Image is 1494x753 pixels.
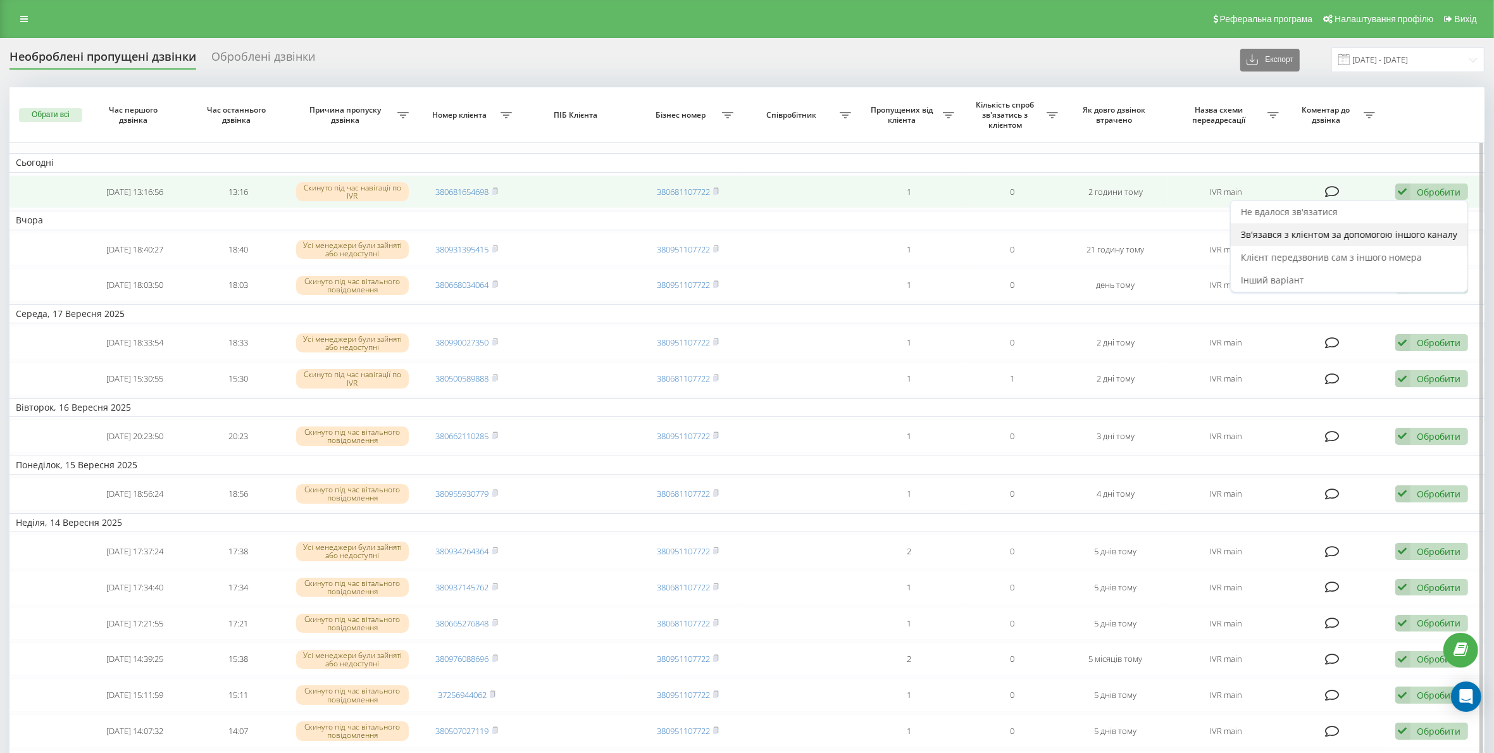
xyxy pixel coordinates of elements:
[857,175,961,209] td: 1
[1167,477,1285,511] td: IVR main
[1241,251,1422,263] span: Клієнт передзвонив сам з іншого номера
[967,100,1046,130] span: Кількість спроб зв'язатись з клієнтом
[436,725,489,737] a: 380507027119
[657,279,710,290] a: 380951107722
[296,426,409,445] div: Скинуто під час вітального повідомлення
[9,456,1485,475] td: Понеділок, 15 Вересня 2025
[857,268,961,302] td: 1
[1417,430,1461,442] div: Обробити
[9,304,1485,323] td: Середа, 17 Вересня 2025
[1417,186,1461,198] div: Обробити
[1064,714,1167,748] td: 5 днів тому
[857,607,961,640] td: 1
[1167,714,1285,748] td: IVR main
[84,571,187,604] td: [DATE] 17:34:40
[857,714,961,748] td: 1
[187,420,290,453] td: 20:23
[857,362,961,395] td: 1
[296,105,397,125] span: Причина пропуску дзвінка
[1075,105,1157,125] span: Як довго дзвінок втрачено
[1241,274,1304,286] span: Інший варіант
[84,714,187,748] td: [DATE] 14:07:32
[643,110,722,120] span: Бізнес номер
[1417,545,1461,557] div: Обробити
[1241,206,1338,218] span: Не вдалося зв'язатися
[1167,175,1285,209] td: IVR main
[187,268,290,302] td: 18:03
[84,362,187,395] td: [DATE] 15:30:55
[9,153,1485,172] td: Сьогодні
[1064,678,1167,712] td: 5 днів тому
[1417,337,1461,349] div: Обробити
[1174,105,1267,125] span: Назва схеми переадресації
[961,571,1064,604] td: 0
[296,276,409,295] div: Скинуто під час вітального повідомлення
[187,642,290,676] td: 15:38
[436,488,489,499] a: 380955930779
[961,477,1064,511] td: 0
[857,571,961,604] td: 1
[1064,477,1167,511] td: 4 дні тому
[187,714,290,748] td: 14:07
[961,607,1064,640] td: 0
[961,535,1064,568] td: 0
[657,337,710,348] a: 380951107722
[1451,681,1481,712] div: Open Intercom Messenger
[530,110,625,120] span: ПІБ Клієнта
[1064,571,1167,604] td: 5 днів тому
[1064,535,1167,568] td: 5 днів тому
[436,337,489,348] a: 380990027350
[961,326,1064,359] td: 0
[187,175,290,209] td: 13:16
[1064,607,1167,640] td: 5 днів тому
[84,175,187,209] td: [DATE] 13:16:56
[296,721,409,740] div: Скинуто під час вітального повідомлення
[657,725,710,737] a: 380951107722
[436,618,489,629] a: 380665276848
[1220,14,1313,24] span: Реферальна програма
[296,240,409,259] div: Усі менеджери були зайняті або недоступні
[187,362,290,395] td: 15:30
[84,420,187,453] td: [DATE] 20:23:50
[657,373,710,384] a: 380681107722
[187,477,290,511] td: 18:56
[211,50,315,70] div: Оброблені дзвінки
[1417,582,1461,594] div: Обробити
[436,244,489,255] a: 380931395415
[657,689,710,700] a: 380951107722
[1167,607,1285,640] td: IVR main
[857,233,961,266] td: 1
[84,678,187,712] td: [DATE] 15:11:59
[1241,228,1457,240] span: Зв'язався з клієнтом за допомогою іншого каналу
[657,244,710,255] a: 380951107722
[1240,49,1300,72] button: Експорт
[1417,373,1461,385] div: Обробити
[436,653,489,664] a: 380976088696
[436,430,489,442] a: 380662110285
[436,582,489,593] a: 380937145762
[187,535,290,568] td: 17:38
[1167,535,1285,568] td: IVR main
[19,108,82,122] button: Обрати всі
[857,477,961,511] td: 1
[1417,689,1461,701] div: Обробити
[296,333,409,352] div: Усі менеджери були зайняті або недоступні
[1064,233,1167,266] td: 21 годину тому
[296,578,409,597] div: Скинуто під час вітального повідомлення
[1064,326,1167,359] td: 2 дні тому
[1167,642,1285,676] td: IVR main
[1417,653,1461,665] div: Обробити
[296,542,409,561] div: Усі менеджери були зайняті або недоступні
[961,642,1064,676] td: 0
[187,571,290,604] td: 17:34
[1064,642,1167,676] td: 5 місяців тому
[1167,233,1285,266] td: IVR main
[84,268,187,302] td: [DATE] 18:03:50
[1417,488,1461,500] div: Обробити
[438,689,487,700] a: 37256944062
[84,326,187,359] td: [DATE] 18:33:54
[187,678,290,712] td: 15:11
[857,420,961,453] td: 1
[1292,105,1364,125] span: Коментар до дзвінка
[197,105,279,125] span: Час останнього дзвінка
